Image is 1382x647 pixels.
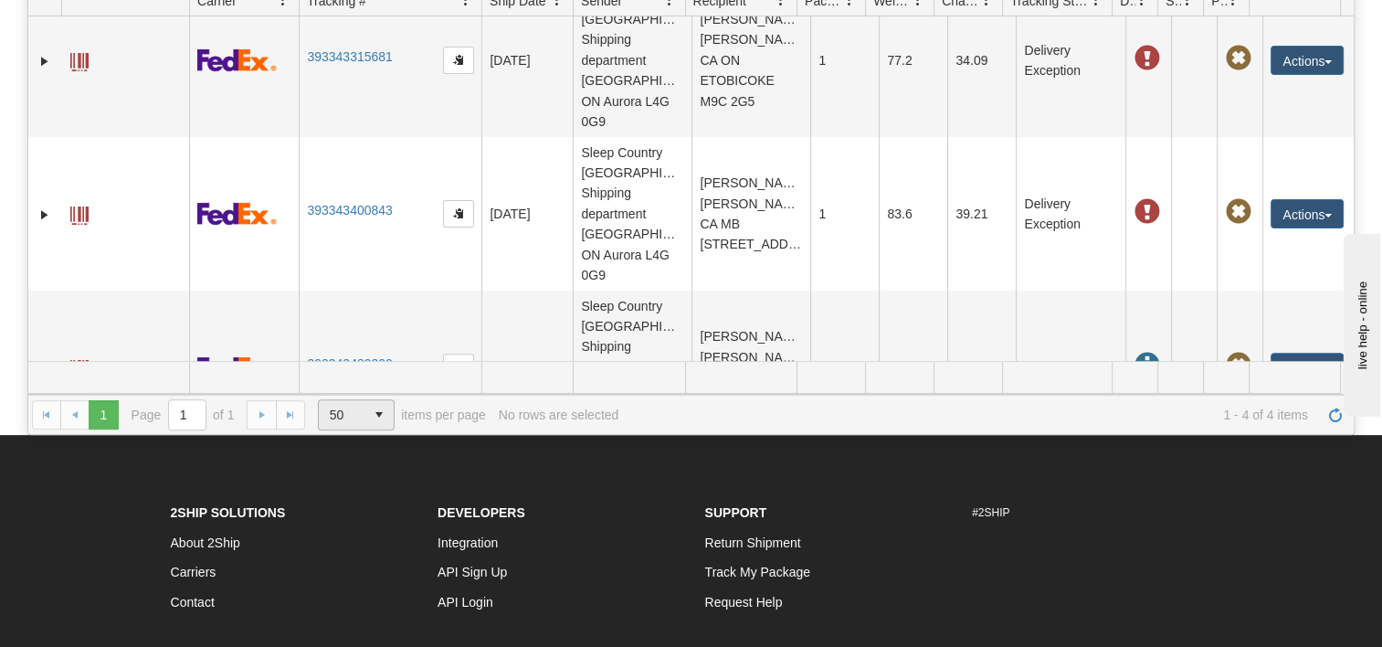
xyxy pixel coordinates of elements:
a: Expand [36,52,54,70]
span: items per page [318,399,486,430]
td: 83.6 [879,137,947,291]
a: Track My Package [705,565,810,579]
input: Page 1 [169,400,206,430]
td: 1 [810,137,879,291]
span: Delivery Exception [1134,46,1159,71]
img: 2 - FedEx Express® [197,48,277,71]
span: Page of 1 [132,399,235,430]
a: 393343315681 [307,49,392,64]
div: No rows are selected [499,408,619,422]
a: Expand [36,359,54,377]
a: Label [70,45,89,74]
strong: Developers [438,505,525,520]
a: 393343400843 [307,203,392,217]
span: Pickup Not Assigned [1225,353,1250,378]
button: Actions [1271,353,1344,382]
td: Sleep Country [GEOGRAPHIC_DATA] Shipping department [GEOGRAPHIC_DATA] ON Aurora L4G 0G9 [573,291,691,444]
span: 1 - 4 of 4 items [631,408,1308,422]
a: Return Shipment [705,536,801,550]
td: [PERSON_NAME] [PERSON_NAME] CA MB [STREET_ADDRESS] [691,137,810,291]
span: Page 1 [89,400,118,430]
td: Sleep Country [GEOGRAPHIC_DATA] Shipping department [GEOGRAPHIC_DATA] ON Aurora L4G 0G9 [573,137,691,291]
td: [DATE] [481,291,573,444]
span: In Transit [1134,353,1159,378]
span: Delivery Exception [1134,199,1159,225]
a: Carriers [171,565,216,579]
td: [DATE] [481,137,573,291]
a: Refresh [1321,400,1350,430]
a: Contact [171,595,215,610]
td: In Transit [1016,291,1125,444]
h6: #2SHIP [972,507,1212,519]
img: 2 - FedEx Express® [197,356,277,379]
span: select [364,400,394,430]
td: [PERSON_NAME] [PERSON_NAME] CA MB [STREET_ADDRESS] [691,291,810,444]
a: Integration [438,536,498,550]
a: Label [70,352,89,381]
strong: 2Ship Solutions [171,505,286,520]
button: Copy to clipboard [443,200,474,228]
a: Expand [36,206,54,224]
span: Pickup Not Assigned [1225,199,1250,225]
a: About 2Ship [171,536,240,550]
a: API Sign Up [438,565,507,579]
a: 393343489300 [307,356,392,371]
td: 1 [810,291,879,444]
a: API Login [438,595,493,610]
div: live help - online [14,16,169,29]
button: Actions [1271,199,1344,228]
td: 83.6 [879,291,947,444]
img: 2 - FedEx Express® [197,202,277,225]
a: Request Help [705,595,783,610]
td: 39.21 [947,291,1016,444]
iframe: chat widget [1340,230,1380,417]
button: Copy to clipboard [443,47,474,74]
span: 50 [330,406,353,424]
button: Actions [1271,46,1344,75]
span: Pickup Not Assigned [1225,46,1250,71]
a: Label [70,198,89,228]
strong: Support [705,505,767,520]
span: Page sizes drop down [318,399,395,430]
td: Delivery Exception [1016,137,1125,291]
button: Copy to clipboard [443,354,474,381]
td: 39.21 [947,137,1016,291]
